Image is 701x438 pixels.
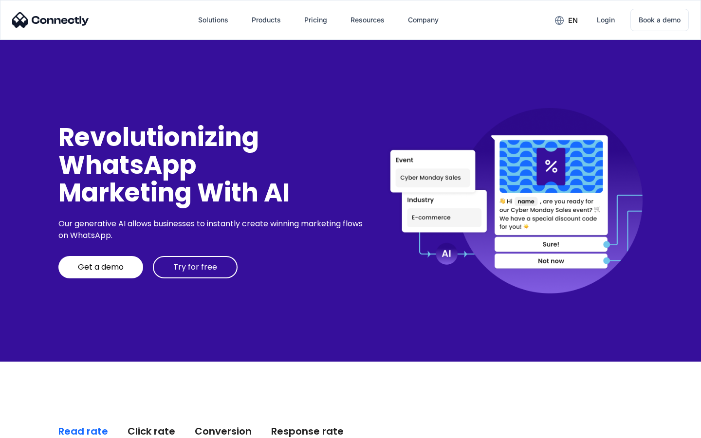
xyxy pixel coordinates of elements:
a: Book a demo [630,9,689,31]
a: Login [589,8,623,32]
div: Response rate [271,424,344,438]
div: en [568,14,578,27]
div: Products [252,13,281,27]
div: Get a demo [78,262,124,272]
div: Company [408,13,439,27]
div: Pricing [304,13,327,27]
div: Login [597,13,615,27]
img: Connectly Logo [12,12,89,28]
div: Try for free [173,262,217,272]
div: Click rate [128,424,175,438]
div: Conversion [195,424,252,438]
a: Try for free [153,256,238,278]
a: Pricing [296,8,335,32]
div: Resources [350,13,385,27]
div: Read rate [58,424,108,438]
div: Our generative AI allows businesses to instantly create winning marketing flows on WhatsApp. [58,218,366,241]
div: Solutions [198,13,228,27]
div: Revolutionizing WhatsApp Marketing With AI [58,123,366,207]
a: Get a demo [58,256,143,278]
